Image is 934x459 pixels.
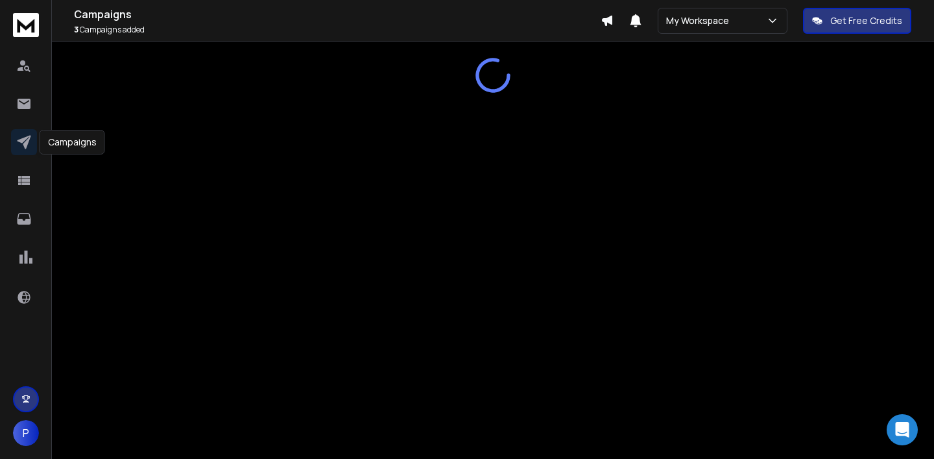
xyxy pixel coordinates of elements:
button: P [13,420,39,446]
p: Get Free Credits [830,14,902,27]
h1: Campaigns [74,6,601,22]
p: Campaigns added [74,25,601,35]
img: logo [13,13,39,37]
div: Campaigns [40,130,105,155]
div: Open Intercom Messenger [887,414,918,445]
span: 3 [74,24,78,35]
p: My Workspace [666,14,734,27]
button: Get Free Credits [803,8,911,34]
